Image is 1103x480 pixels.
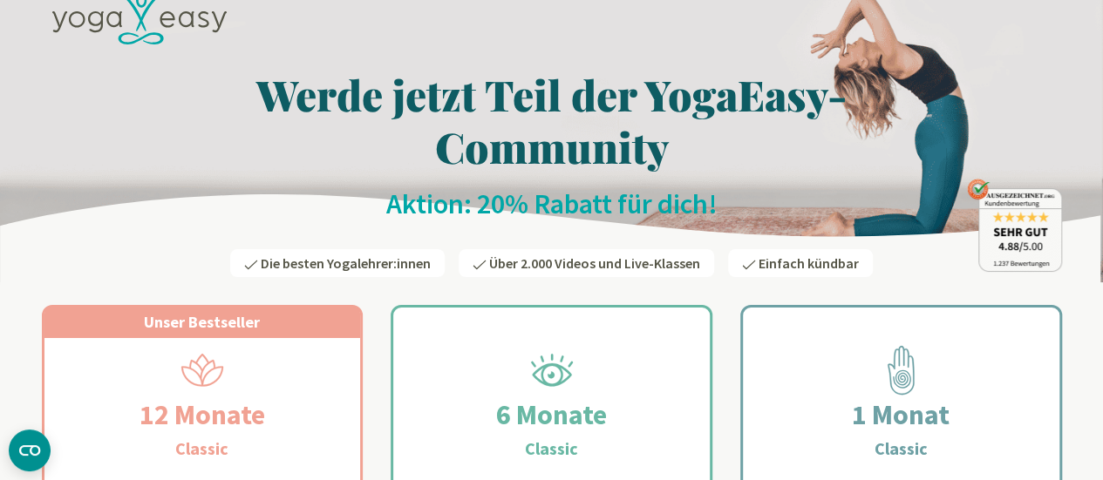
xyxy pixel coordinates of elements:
[489,254,700,272] span: Über 2.000 Videos und Live-Klassen
[175,436,228,462] h3: Classic
[759,254,859,272] span: Einfach kündbar
[810,394,991,436] h2: 1 Monat
[144,312,260,332] span: Unser Bestseller
[875,436,928,462] h3: Classic
[967,179,1062,272] img: ausgezeichnet_badge.png
[454,394,649,436] h2: 6 Monate
[42,68,1062,172] h1: Werde jetzt Teil der YogaEasy-Community
[98,394,307,436] h2: 12 Monate
[261,254,431,272] span: Die besten Yogalehrer:innen
[525,436,578,462] h3: Classic
[9,429,51,471] button: CMP-Widget öffnen
[42,186,1062,221] h2: Aktion: 20% Rabatt für dich!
